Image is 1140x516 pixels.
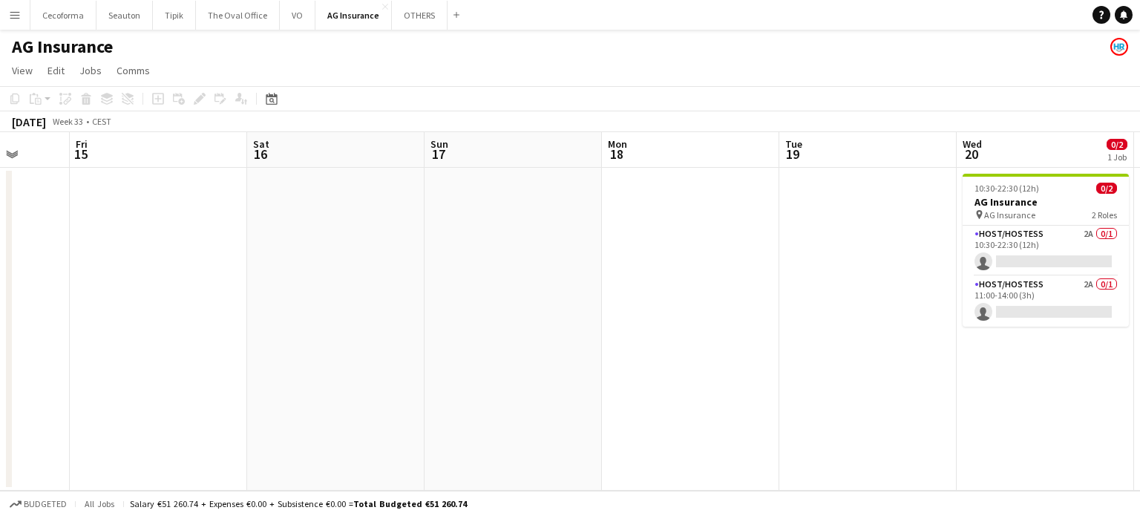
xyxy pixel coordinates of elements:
h3: AG Insurance [963,195,1129,209]
button: AG Insurance [315,1,392,30]
span: AG Insurance [984,209,1035,221]
button: Seauton [96,1,153,30]
span: 0/2 [1107,139,1127,150]
app-card-role: Host/Hostess2A0/111:00-14:00 (3h) [963,276,1129,327]
div: 1 Job [1107,151,1127,163]
span: Comms [117,64,150,77]
span: Tue [785,137,802,151]
div: CEST [92,116,111,127]
span: 10:30-22:30 (12h) [974,183,1039,194]
button: Tipik [153,1,196,30]
a: Edit [42,61,71,80]
span: View [12,64,33,77]
a: Jobs [73,61,108,80]
app-job-card: 10:30-22:30 (12h)0/2AG Insurance AG Insurance2 RolesHost/Hostess2A0/110:30-22:30 (12h) Host/Hoste... [963,174,1129,327]
span: All jobs [82,498,117,509]
span: 2 Roles [1092,209,1117,221]
span: 15 [73,146,88,163]
span: 17 [428,146,448,163]
div: Salary €51 260.74 + Expenses €0.00 + Subsistence €0.00 = [130,498,467,509]
span: 20 [960,146,982,163]
span: Fri [76,137,88,151]
span: 19 [783,146,802,163]
button: Budgeted [7,496,69,512]
h1: AG Insurance [12,36,113,58]
span: Jobs [79,64,102,77]
span: Sat [253,137,269,151]
a: View [6,61,39,80]
span: Edit [47,64,65,77]
span: Budgeted [24,499,67,509]
span: Week 33 [49,116,86,127]
span: Sun [430,137,448,151]
button: The Oval Office [196,1,280,30]
span: 16 [251,146,269,163]
button: VO [280,1,315,30]
span: Total Budgeted €51 260.74 [353,498,467,509]
button: OTHERS [392,1,448,30]
button: Cecoforma [30,1,96,30]
a: Comms [111,61,156,80]
span: 0/2 [1096,183,1117,194]
app-card-role: Host/Hostess2A0/110:30-22:30 (12h) [963,226,1129,276]
span: Mon [608,137,627,151]
div: [DATE] [12,114,46,129]
app-user-avatar: HR Team [1110,38,1128,56]
span: Wed [963,137,982,151]
span: 18 [606,146,627,163]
